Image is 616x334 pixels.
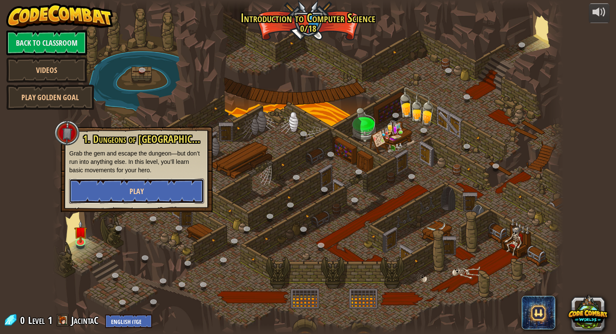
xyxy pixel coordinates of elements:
span: 0 [20,313,27,327]
a: Play Golden Goal [6,85,94,110]
span: 1 [48,313,52,327]
a: Back to Classroom [6,30,87,55]
button: Play [69,179,204,204]
a: Videos [6,57,87,83]
a: JacintaC [71,313,101,327]
img: CodeCombat - Learn how to code by playing a game [6,3,114,28]
p: Grab the gem and escape the dungeon—but don’t run into anything else. In this level, you’ll learn... [69,149,204,174]
button: Adjust volume [589,3,610,23]
img: level-banner-unstarted.png [74,220,87,243]
span: 1. Dungeons of [GEOGRAPHIC_DATA] [83,132,219,146]
span: Play [129,186,144,197]
span: Level [28,313,45,327]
